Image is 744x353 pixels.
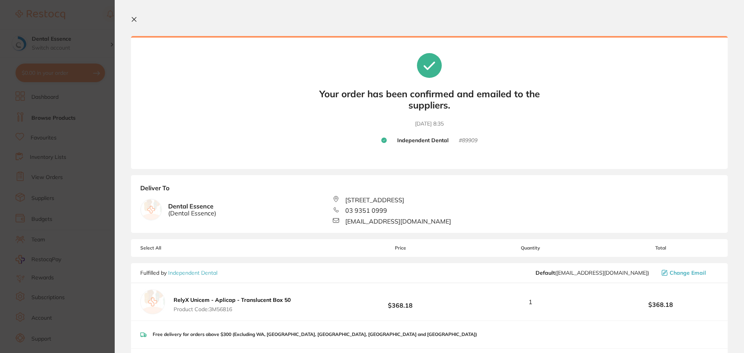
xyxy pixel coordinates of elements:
button: Change Email [659,269,718,276]
img: empty.jpg [141,199,162,220]
b: Deliver To [140,184,718,196]
b: RelyX Unicem - Aplicap - Translucent Box 50 [174,296,291,303]
b: $368.18 [603,301,718,308]
span: [STREET_ADDRESS] [345,196,404,203]
button: RelyX Unicem - Aplicap - Translucent Box 50 Product Code:3M56816 [171,296,293,313]
span: orders@independentdental.com.au [536,270,649,276]
span: 03 9351 0999 [345,207,387,214]
span: ( Dental Essence ) [168,210,216,217]
p: Fulfilled by [140,270,217,276]
span: Select All [140,245,218,251]
b: $368.18 [343,295,458,309]
span: Quantity [458,245,603,251]
b: Your order has been confirmed and emailed to the suppliers. [313,88,546,111]
small: # 89909 [459,137,477,144]
span: Price [343,245,458,251]
p: Free delivery for orders above $300 (Excluding WA, [GEOGRAPHIC_DATA], [GEOGRAPHIC_DATA], [GEOGRAP... [153,332,477,337]
img: empty.jpg [140,289,165,314]
span: [EMAIL_ADDRESS][DOMAIN_NAME] [345,218,451,225]
b: Dental Essence [168,203,216,217]
b: Default [536,269,555,276]
b: Independent Dental [397,137,449,144]
a: Independent Dental [168,269,217,276]
span: 1 [529,298,532,305]
span: Change Email [670,270,706,276]
span: Product Code: 3M56816 [174,306,291,312]
span: Total [603,245,718,251]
